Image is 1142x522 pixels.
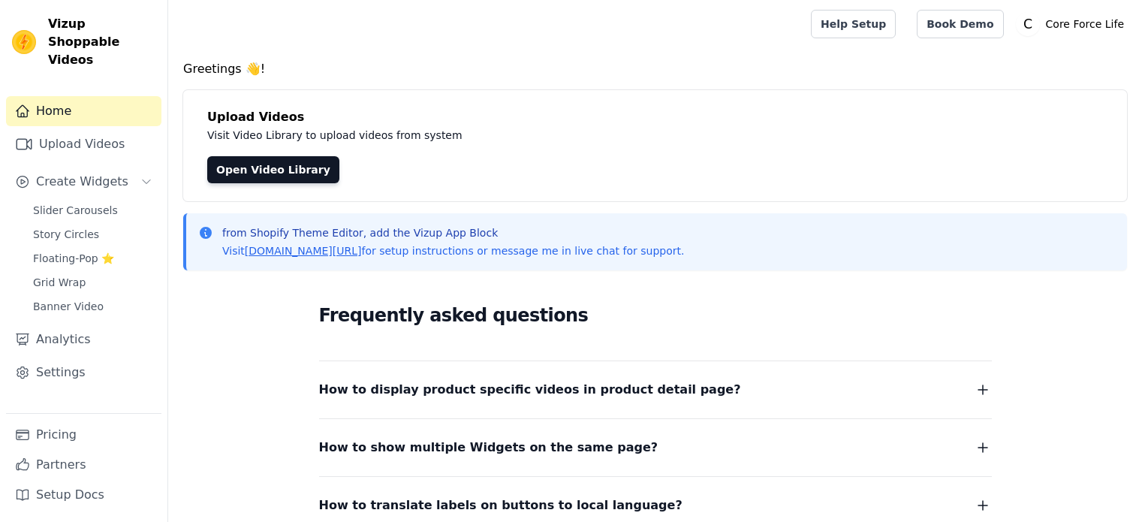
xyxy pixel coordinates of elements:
[207,108,1103,126] h4: Upload Videos
[319,495,682,516] span: How to translate labels on buttons to local language?
[24,224,161,245] a: Story Circles
[12,30,36,54] img: Vizup
[319,495,992,516] button: How to translate labels on buttons to local language?
[6,450,161,480] a: Partners
[319,300,992,330] h2: Frequently asked questions
[24,200,161,221] a: Slider Carousels
[207,156,339,183] a: Open Video Library
[6,96,161,126] a: Home
[319,379,741,400] span: How to display product specific videos in product detail page?
[222,225,684,240] p: from Shopify Theme Editor, add the Vizup App Block
[245,245,362,257] a: [DOMAIN_NAME][URL]
[33,251,114,266] span: Floating-Pop ⭐
[1040,11,1130,38] p: Core Force Life
[6,480,161,510] a: Setup Docs
[917,10,1003,38] a: Book Demo
[24,248,161,269] a: Floating-Pop ⭐
[33,227,99,242] span: Story Circles
[1023,17,1032,32] text: C
[222,243,684,258] p: Visit for setup instructions or message me in live chat for support.
[319,437,992,458] button: How to show multiple Widgets on the same page?
[24,272,161,293] a: Grid Wrap
[24,296,161,317] a: Banner Video
[1016,11,1130,38] button: C Core Force Life
[207,126,880,144] p: Visit Video Library to upload videos from system
[33,299,104,314] span: Banner Video
[811,10,896,38] a: Help Setup
[183,60,1127,78] h4: Greetings 👋!
[6,358,161,388] a: Settings
[33,203,118,218] span: Slider Carousels
[6,420,161,450] a: Pricing
[33,275,86,290] span: Grid Wrap
[319,379,992,400] button: How to display product specific videos in product detail page?
[319,437,658,458] span: How to show multiple Widgets on the same page?
[6,129,161,159] a: Upload Videos
[6,167,161,197] button: Create Widgets
[36,173,128,191] span: Create Widgets
[6,324,161,355] a: Analytics
[48,15,155,69] span: Vizup Shoppable Videos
